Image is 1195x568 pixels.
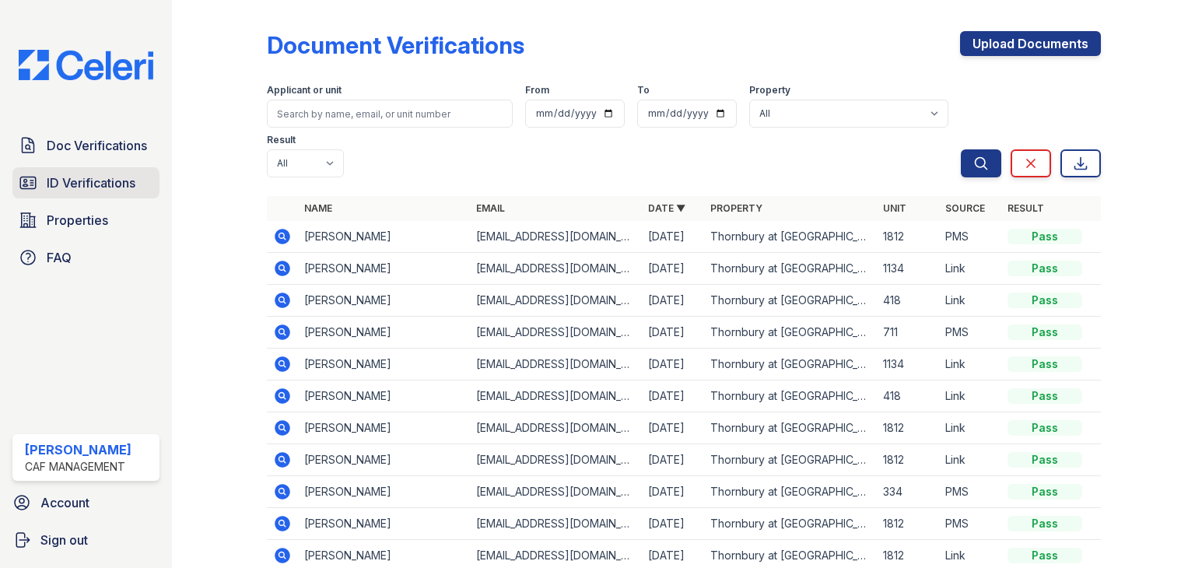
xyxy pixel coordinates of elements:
[47,248,72,267] span: FAQ
[710,202,762,214] a: Property
[298,444,470,476] td: [PERSON_NAME]
[267,134,296,146] label: Result
[47,136,147,155] span: Doc Verifications
[1008,548,1082,563] div: Pass
[476,202,505,214] a: Email
[12,130,159,161] a: Doc Verifications
[470,476,642,508] td: [EMAIL_ADDRESS][DOMAIN_NAME]
[298,412,470,444] td: [PERSON_NAME]
[642,253,704,285] td: [DATE]
[1008,388,1082,404] div: Pass
[642,412,704,444] td: [DATE]
[939,508,1001,540] td: PMS
[945,202,985,214] a: Source
[470,349,642,380] td: [EMAIL_ADDRESS][DOMAIN_NAME]
[939,444,1001,476] td: Link
[704,253,876,285] td: Thornbury at [GEOGRAPHIC_DATA]
[470,508,642,540] td: [EMAIL_ADDRESS][DOMAIN_NAME]
[648,202,685,214] a: Date ▼
[749,84,790,96] label: Property
[1008,452,1082,468] div: Pass
[1008,484,1082,500] div: Pass
[642,285,704,317] td: [DATE]
[939,380,1001,412] td: Link
[642,476,704,508] td: [DATE]
[704,380,876,412] td: Thornbury at [GEOGRAPHIC_DATA]
[25,459,131,475] div: CAF Management
[883,202,906,214] a: Unit
[877,476,939,508] td: 334
[642,444,704,476] td: [DATE]
[1008,324,1082,340] div: Pass
[1008,293,1082,308] div: Pass
[298,221,470,253] td: [PERSON_NAME]
[939,221,1001,253] td: PMS
[298,253,470,285] td: [PERSON_NAME]
[877,444,939,476] td: 1812
[642,508,704,540] td: [DATE]
[877,317,939,349] td: 711
[267,100,513,128] input: Search by name, email, or unit number
[1008,229,1082,244] div: Pass
[877,253,939,285] td: 1134
[1008,420,1082,436] div: Pass
[704,412,876,444] td: Thornbury at [GEOGRAPHIC_DATA]
[470,412,642,444] td: [EMAIL_ADDRESS][DOMAIN_NAME]
[939,349,1001,380] td: Link
[877,221,939,253] td: 1812
[939,317,1001,349] td: PMS
[704,476,876,508] td: Thornbury at [GEOGRAPHIC_DATA]
[25,440,131,459] div: [PERSON_NAME]
[1008,202,1044,214] a: Result
[40,531,88,549] span: Sign out
[877,412,939,444] td: 1812
[267,31,524,59] div: Document Verifications
[877,508,939,540] td: 1812
[470,380,642,412] td: [EMAIL_ADDRESS][DOMAIN_NAME]
[939,412,1001,444] td: Link
[6,524,166,556] a: Sign out
[304,202,332,214] a: Name
[47,174,135,192] span: ID Verifications
[1008,516,1082,531] div: Pass
[40,493,89,512] span: Account
[470,221,642,253] td: [EMAIL_ADDRESS][DOMAIN_NAME]
[12,205,159,236] a: Properties
[642,380,704,412] td: [DATE]
[704,221,876,253] td: Thornbury at [GEOGRAPHIC_DATA]
[12,167,159,198] a: ID Verifications
[470,285,642,317] td: [EMAIL_ADDRESS][DOMAIN_NAME]
[877,380,939,412] td: 418
[939,285,1001,317] td: Link
[298,317,470,349] td: [PERSON_NAME]
[1008,261,1082,276] div: Pass
[704,285,876,317] td: Thornbury at [GEOGRAPHIC_DATA]
[470,253,642,285] td: [EMAIL_ADDRESS][DOMAIN_NAME]
[637,84,650,96] label: To
[642,349,704,380] td: [DATE]
[642,317,704,349] td: [DATE]
[267,84,342,96] label: Applicant or unit
[298,476,470,508] td: [PERSON_NAME]
[877,285,939,317] td: 418
[470,317,642,349] td: [EMAIL_ADDRESS][DOMAIN_NAME]
[704,508,876,540] td: Thornbury at [GEOGRAPHIC_DATA]
[6,50,166,80] img: CE_Logo_Blue-a8612792a0a2168367f1c8372b55b34899dd931a85d93a1a3d3e32e68fde9ad4.png
[704,444,876,476] td: Thornbury at [GEOGRAPHIC_DATA]
[704,349,876,380] td: Thornbury at [GEOGRAPHIC_DATA]
[1008,356,1082,372] div: Pass
[877,349,939,380] td: 1134
[470,444,642,476] td: [EMAIL_ADDRESS][DOMAIN_NAME]
[47,211,108,230] span: Properties
[6,487,166,518] a: Account
[298,285,470,317] td: [PERSON_NAME]
[298,349,470,380] td: [PERSON_NAME]
[939,253,1001,285] td: Link
[298,380,470,412] td: [PERSON_NAME]
[704,317,876,349] td: Thornbury at [GEOGRAPHIC_DATA]
[960,31,1101,56] a: Upload Documents
[298,508,470,540] td: [PERSON_NAME]
[642,221,704,253] td: [DATE]
[939,476,1001,508] td: PMS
